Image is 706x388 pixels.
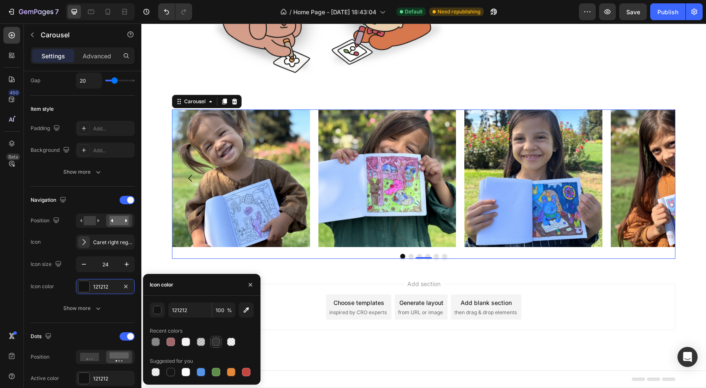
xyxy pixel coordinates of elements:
div: Dots [31,331,53,342]
div: Icon color [31,283,54,290]
div: 121212 [93,283,117,291]
div: Active color [31,375,59,382]
div: Generate layout [258,275,302,284]
div: Beta [6,154,20,160]
span: from URL or image [257,285,302,293]
p: Advanced [83,52,111,60]
div: Add... [93,147,133,154]
span: Default [405,8,422,16]
button: Dot [267,230,272,235]
iframe: To enrich screen reader interactions, please activate Accessibility in Grammarly extension settings [141,23,706,388]
span: inspired by CRO experts [188,285,245,293]
div: Background [31,145,71,156]
img: gempages_572602062634747032-d9716301-890a-4294-89a9-609d5b74bfd6.png [323,86,461,224]
img: gempages_572602062634747032-940b52fb-5a1b-408e-b371-a6a7fe4b315d.png [469,86,607,224]
span: % [227,307,232,314]
p: Settings [42,52,65,60]
div: Open Intercom Messenger [677,347,698,367]
span: Home Page - [DATE] 18:43:04 [293,8,376,16]
div: Recent colors [150,327,182,335]
button: Dot [292,230,297,235]
button: Carousel Next Arrow [504,143,527,167]
div: Caret right regular [93,239,133,246]
button: Save [619,3,647,20]
div: Gap [31,77,40,84]
div: 450 [8,89,20,96]
div: Position [31,215,61,227]
div: Undo/Redo [158,3,192,20]
button: Dot [276,230,281,235]
div: Add... [93,125,133,133]
button: Dot [259,230,264,235]
div: Carousel [41,74,66,82]
button: Dot [284,230,289,235]
span: Need republishing [438,8,480,16]
div: Add blank section [319,275,370,284]
div: Choose templates [192,275,243,284]
button: Publish [650,3,685,20]
input: Auto [76,73,102,88]
div: Show more [63,168,102,176]
p: Carousel [41,30,112,40]
input: Eg: FFFFFF [168,302,212,318]
button: Dot [301,230,306,235]
div: Padding [31,123,62,134]
button: Show more [31,164,135,180]
div: Icon [31,238,41,246]
div: Icon color [150,281,173,289]
div: Navigation [31,195,68,206]
button: 7 [3,3,63,20]
img: gempages_572602062634747032-ebeb0d36-f4ce-4d50-9938-77f2bd74ee16.png [177,86,315,224]
span: / [289,8,292,16]
span: Add section [263,256,302,265]
div: Suggested for you [150,357,193,365]
span: Save [626,8,640,16]
span: then drag & drop elements [313,285,375,293]
div: Position [31,353,49,361]
div: 121212 [93,375,133,383]
div: Item style [31,105,54,113]
div: Show more [63,304,102,312]
p: 7 [55,7,59,17]
div: Icon size [31,259,63,270]
button: Show more [31,301,135,316]
div: Publish [657,8,678,16]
